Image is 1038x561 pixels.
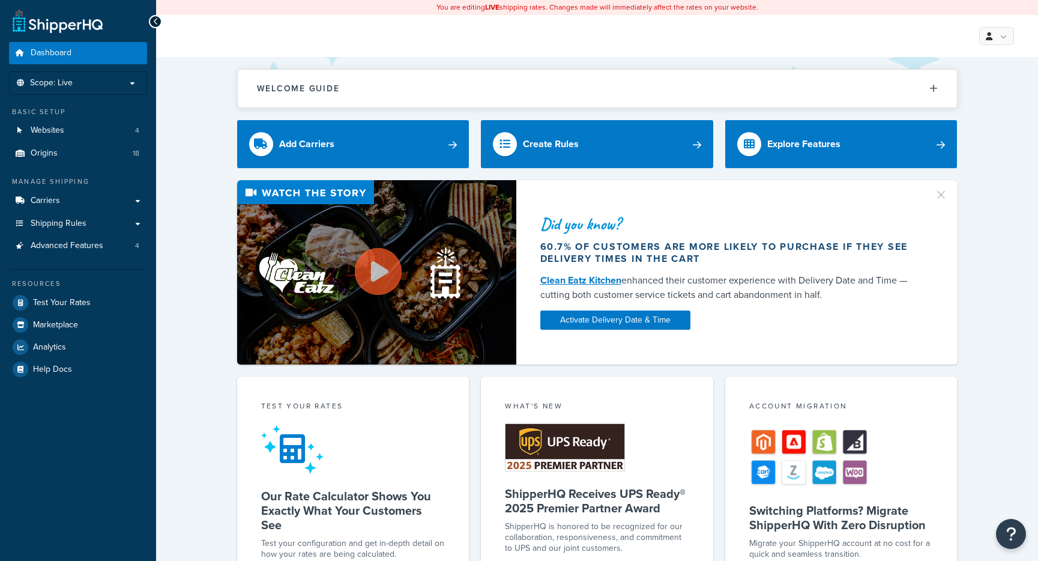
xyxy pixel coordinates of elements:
div: Basic Setup [9,107,147,117]
span: 4 [135,126,139,136]
div: Add Carriers [279,136,334,153]
a: Analytics [9,336,147,358]
span: 18 [133,148,139,159]
h2: Welcome Guide [257,84,340,93]
div: Test your rates [261,401,445,414]
p: ShipperHQ is honored to be recognized for our collaboration, responsiveness, and commitment to UP... [505,521,689,554]
span: Shipping Rules [31,219,86,229]
div: Explore Features [767,136,840,153]
a: Add Carriers [237,120,469,168]
span: Carriers [31,196,60,206]
a: Shipping Rules [9,213,147,235]
h5: Our Rate Calculator Shows You Exactly What Your Customers See [261,489,445,532]
a: Help Docs [9,359,147,380]
span: Origins [31,148,58,159]
a: Carriers [9,190,147,212]
div: Account Migration [749,401,934,414]
a: Test Your Rates [9,292,147,314]
div: Create Rules [523,136,579,153]
div: Resources [9,279,147,289]
span: Help Docs [33,365,72,375]
div: Test your configuration and get in-depth detail on how your rates are being calculated. [261,538,445,560]
b: LIVE [485,2,499,13]
a: Origins18 [9,142,147,165]
div: Migrate your ShipperHQ account at no cost for a quick and seamless transition. [749,538,934,560]
span: Marketplace [33,320,78,330]
li: Websites [9,120,147,142]
a: Explore Features [725,120,958,168]
span: Analytics [33,342,66,353]
img: Video thumbnail [237,180,516,365]
span: Scope: Live [30,78,73,88]
a: Clean Eatz Kitchen [540,273,621,287]
li: Advanced Features [9,235,147,257]
span: Dashboard [31,48,71,58]
li: Origins [9,142,147,165]
button: Welcome Guide [238,70,957,108]
a: Dashboard [9,42,147,64]
div: enhanced their customer experience with Delivery Date and Time — cutting both customer service ti... [540,273,920,302]
span: Test Your Rates [33,298,91,308]
a: Activate Delivery Date & Time [540,311,690,330]
div: Did you know? [540,216,920,232]
span: Advanced Features [31,241,103,251]
h5: Switching Platforms? Migrate ShipperHQ With Zero Disruption [749,503,934,532]
button: Open Resource Center [996,519,1026,549]
h5: ShipperHQ Receives UPS Ready® 2025 Premier Partner Award [505,487,689,515]
div: What's New [505,401,689,414]
a: Create Rules [481,120,713,168]
a: Websites4 [9,120,147,142]
a: Marketplace [9,314,147,336]
span: Websites [31,126,64,136]
div: Manage Shipping [9,177,147,187]
a: Advanced Features4 [9,235,147,257]
span: 4 [135,241,139,251]
div: 60.7% of customers are more likely to purchase if they see delivery times in the cart [540,241,920,265]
